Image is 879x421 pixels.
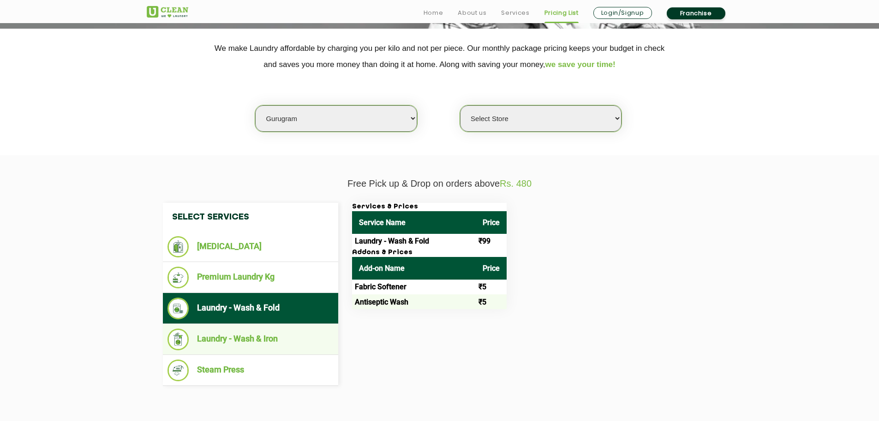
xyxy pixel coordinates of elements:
[167,329,189,350] img: Laundry - Wash & Iron
[352,203,507,211] h3: Services & Prices
[593,7,652,19] a: Login/Signup
[167,236,334,257] li: [MEDICAL_DATA]
[167,267,189,288] img: Premium Laundry Kg
[163,203,338,232] h4: Select Services
[352,249,507,257] h3: Addons & Prices
[352,211,476,234] th: Service Name
[352,280,476,294] td: Fabric Softener
[544,7,579,18] a: Pricing List
[352,294,476,309] td: Antiseptic Wash
[147,40,733,73] p: We make Laundry affordable by charging you per kilo and not per piece. Our monthly package pricin...
[500,178,532,189] span: Rs. 480
[167,329,334,350] li: Laundry - Wash & Iron
[476,257,507,280] th: Price
[424,7,443,18] a: Home
[167,298,334,319] li: Laundry - Wash & Fold
[167,298,189,319] img: Laundry - Wash & Fold
[167,236,189,257] img: Dry Cleaning
[476,211,507,234] th: Price
[476,294,507,309] td: ₹5
[167,360,334,381] li: Steam Press
[476,280,507,294] td: ₹5
[352,234,476,249] td: Laundry - Wash & Fold
[352,257,476,280] th: Add-on Name
[458,7,486,18] a: About us
[147,178,733,189] p: Free Pick up & Drop on orders above
[476,234,507,249] td: ₹99
[667,7,725,19] a: Franchise
[501,7,529,18] a: Services
[147,6,188,18] img: UClean Laundry and Dry Cleaning
[167,267,334,288] li: Premium Laundry Kg
[545,60,616,69] span: we save your time!
[167,360,189,381] img: Steam Press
